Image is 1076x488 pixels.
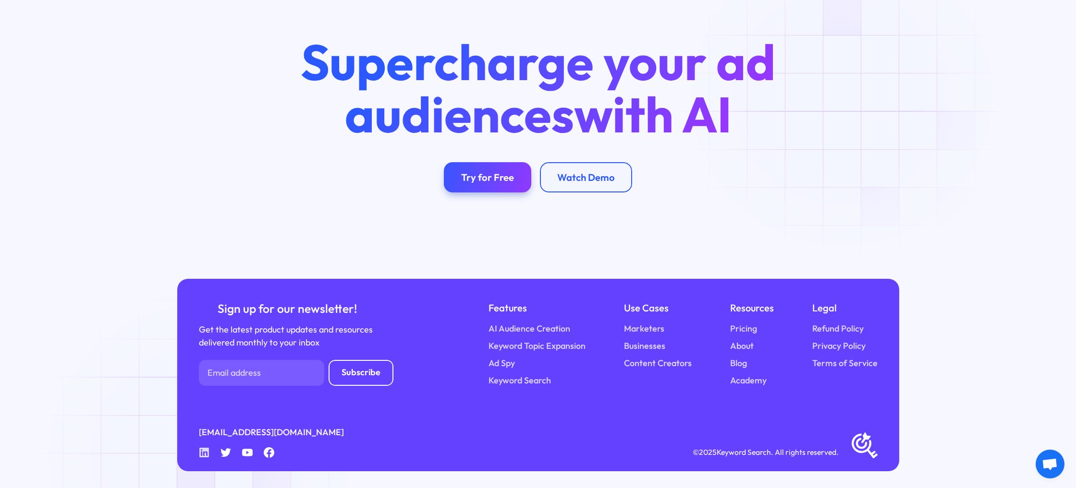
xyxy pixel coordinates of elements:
a: AI Audience Creation [489,322,570,335]
a: Try for Free [444,162,531,192]
input: Email address [199,360,324,386]
div: Get the latest product updates and resources delivered monthly to your inbox [199,323,376,349]
div: Features [489,300,586,316]
a: Content Creators [624,357,692,369]
div: Try for Free [461,171,514,183]
div: © Keyword Search. All rights reserved. [693,446,839,458]
a: Keyword Topic Expansion [489,339,586,352]
a: Keyword Search [489,374,551,387]
div: Sign up for our newsletter! [199,300,376,317]
a: Ad Spy [489,357,515,369]
div: Open chat [1036,450,1064,478]
a: Academy [730,374,767,387]
a: About [730,339,754,352]
span: with AI [574,83,732,145]
div: Resources [730,300,774,316]
a: [EMAIL_ADDRESS][DOMAIN_NAME] [199,426,344,439]
a: Terms of Service [812,357,878,369]
h2: Supercharge your ad audiences [279,36,797,141]
a: Pricing [730,322,757,335]
div: Watch Demo [557,171,615,183]
a: Marketers [624,322,664,335]
div: Legal [812,300,878,316]
div: Use Cases [624,300,692,316]
a: Businesses [624,339,665,352]
span: 2025 [699,447,717,457]
a: Watch Demo [540,162,632,192]
a: Blog [730,357,747,369]
form: Newsletter Form [199,360,393,386]
a: Privacy Policy [812,339,866,352]
a: Refund Policy [812,322,864,335]
input: Subscribe [329,360,393,386]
